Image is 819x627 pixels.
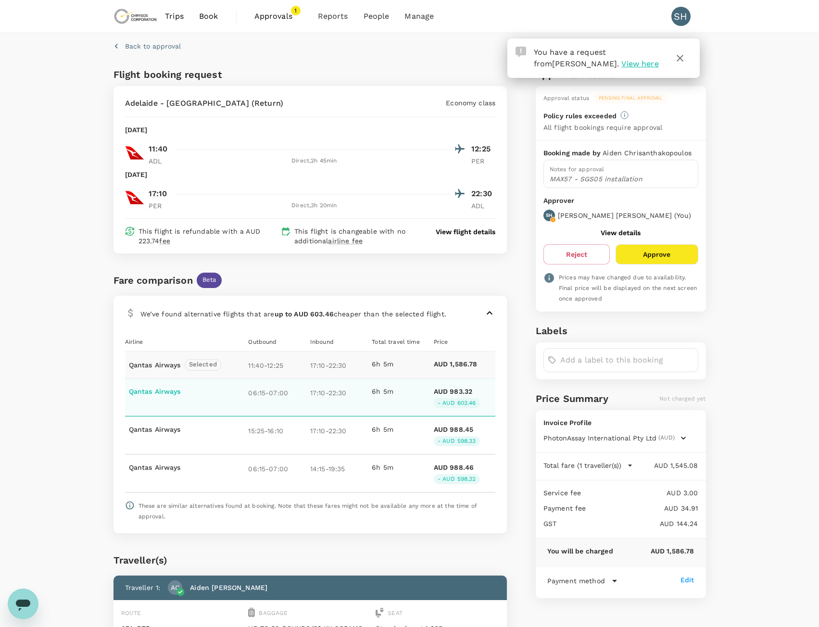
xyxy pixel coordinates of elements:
p: GST [543,519,556,528]
div: - AUD 598.32 [434,474,480,484]
span: These are similar alternatives found at booking. Note that these fares might not be available any... [139,502,478,520]
p: Aiden [PERSON_NAME] [190,583,267,592]
span: Baggage [259,610,288,616]
div: SH [671,7,691,26]
span: Manage [404,11,434,22]
p: This flight is refundable with a AUD 223.74 [139,226,277,246]
p: Total fare (1 traveller(s)) [543,461,621,470]
span: Selected [185,360,221,369]
p: AC [171,583,180,592]
span: Book [199,11,218,22]
p: 12:25 [471,143,495,155]
span: [PERSON_NAME] [552,59,617,68]
p: 22:30 [471,188,495,200]
p: Qantas Airways [129,463,249,472]
p: AUD 1,545.08 [633,461,698,470]
p: AUD 34.91 [586,503,698,513]
iframe: Button to launch messaging window [8,589,38,619]
span: Trips [165,11,184,22]
span: 1 [291,6,301,15]
span: Seat [388,610,403,616]
div: Direct , 2h 45min [178,156,451,166]
p: We’ve found alternative flights that are cheaper than the selected flight. [140,309,446,319]
p: AUD 3.00 [581,488,698,498]
p: 14:15 - 19:35 [310,463,368,474]
p: [DATE] [125,170,148,179]
p: 17:10 - 22:30 [310,387,368,398]
p: Qantas Airways [129,387,249,396]
button: Total fare (1 traveller(s)) [543,461,633,470]
span: PhotonAssay International Pty Ltd [543,433,656,443]
img: baggage-icon [248,608,255,617]
div: Fare comparison [113,273,193,288]
span: Price [434,339,448,345]
p: Booking made by [543,148,603,158]
p: 6h 5m [372,463,429,472]
p: Adelaide - [GEOGRAPHIC_DATA] (Return) [125,98,284,109]
img: Chrysos Corporation [113,6,158,27]
p: Approver [543,196,698,206]
p: 06:15 - 07:00 [248,463,306,474]
p: 6h 5m [372,359,433,369]
button: Approve [616,244,698,264]
p: AUD 144.24 [556,519,698,528]
p: Invoice Profile [543,418,698,427]
button: PhotonAssay International Pty Ltd(AUD) [543,433,686,443]
p: Policy rules exceeded [543,111,617,121]
img: Approval Request [516,47,526,57]
div: Approval status [543,94,589,103]
p: Service fee [543,488,581,498]
p: Back to approval [125,41,181,51]
p: PER [471,156,495,166]
p: AUD 983.32 [434,387,473,396]
p: AUD 988.45 [434,425,474,434]
p: [DATE] [125,125,148,135]
p: ADL [149,156,173,166]
p: 06:15 - 07:00 [248,387,306,398]
p: Economy class [446,98,495,108]
span: Notes for approval [550,166,605,173]
p: AUD 1,586.78 [434,359,495,369]
p: 6h 5m [372,387,429,396]
p: Payment method [547,576,605,586]
div: Direct , 3h 20min [178,201,451,211]
span: Approvals [254,11,302,22]
span: (AUD) [658,433,675,443]
button: View flight details [436,227,495,237]
span: You have a request from . [534,48,619,68]
h6: Labels [536,323,706,339]
span: Reports [318,11,348,22]
p: 17:10 - 22:30 [310,425,368,436]
span: Outbound [248,339,277,345]
p: This flight is changeable with no additional [294,226,417,246]
p: PER [149,201,173,211]
p: AUD 988.46 [434,463,474,472]
span: Pending final approval [593,95,668,101]
p: 17:10 - 22:30 [310,359,372,370]
span: Beta [197,276,222,285]
span: People [364,11,390,22]
span: Prices may have changed due to availability. Final price will be displayed on the next screen onc... [559,274,697,302]
p: AUD 1,586.78 [613,546,694,556]
img: QF [125,188,144,207]
b: up to AUD 603.46 [275,310,334,318]
p: Traveller 1 : [125,583,161,592]
p: 11:40 - 12:25 [248,359,310,370]
span: Route [121,610,141,616]
p: ADL [471,201,495,211]
span: fee [159,237,170,245]
p: 17:10 [149,188,167,200]
p: Aiden Chrisanthakopoulos [603,148,692,158]
span: Inbound [310,339,334,345]
p: All flight bookings require approval [543,123,662,132]
p: MAX57 - SGS05 installation [550,174,692,184]
img: seat-icon [376,608,384,617]
div: - AUD 598.33 [434,436,480,446]
p: 6h 5m [372,425,429,434]
p: [PERSON_NAME] [PERSON_NAME] ( You ) [558,211,691,220]
p: 11:40 [149,143,168,155]
button: Back to approval [113,41,181,51]
p: Payment fee [543,503,586,513]
span: airline fee [328,237,363,245]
